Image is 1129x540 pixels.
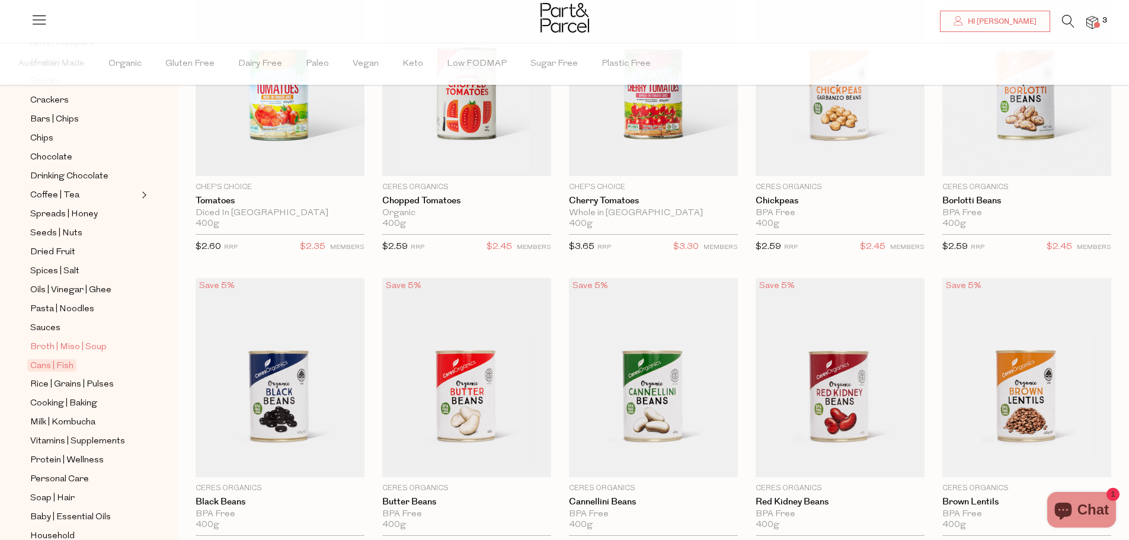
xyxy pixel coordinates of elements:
span: $3.30 [673,239,699,255]
a: Spices | Salt [30,264,138,279]
span: Crackers [30,94,69,108]
span: Dried Fruit [30,245,75,260]
a: Milk | Kombucha [30,415,138,430]
span: $2.35 [300,239,325,255]
span: Sauces [30,321,60,335]
span: Paleo [306,43,329,85]
a: Seeds | Nuts [30,226,138,241]
a: Dried Fruit [30,245,138,260]
span: Low FODMAP [447,43,507,85]
a: Borlotti Beans [942,196,1111,206]
img: Brown Lentils [942,278,1111,477]
span: Cans | Fish [27,359,76,372]
div: Diced In [GEOGRAPHIC_DATA] [196,208,364,219]
p: Ceres Organics [382,182,551,193]
span: Drinking Chocolate [30,170,108,184]
a: Pasta | Noodles [30,302,138,317]
img: Black Beans [196,278,364,477]
div: Save 5% [382,278,425,294]
a: Crackers [30,93,138,108]
span: Spreads | Honey [30,207,98,222]
span: $2.45 [1047,239,1072,255]
span: Pasta | Noodles [30,302,94,317]
a: Cherry Tomatoes [569,196,738,206]
a: Black Beans [196,497,364,507]
div: Whole in [GEOGRAPHIC_DATA] [569,208,738,219]
span: Keto [402,43,423,85]
span: Cooking | Baking [30,397,97,411]
a: 3 [1086,16,1098,28]
img: Part&Parcel [540,3,589,33]
a: Brown Lentils [942,497,1111,507]
small: MEMBERS [1077,244,1111,251]
a: Drinking Chocolate [30,169,138,184]
p: Ceres Organics [942,182,1111,193]
p: Ceres Organics [569,483,738,494]
span: 400g [756,219,779,229]
small: MEMBERS [517,244,551,251]
a: Chips [30,131,138,146]
a: Oils | Vinegar | Ghee [30,283,138,298]
a: Broth | Miso | Soup [30,340,138,354]
span: $2.45 [487,239,512,255]
div: BPA Free [382,509,551,520]
a: Soap | Hair [30,491,138,506]
a: Cooking | Baking [30,396,138,411]
small: MEMBERS [890,244,925,251]
span: 400g [942,219,966,229]
span: $2.59 [756,242,781,251]
small: RRP [411,244,424,251]
span: Bars | Chips [30,113,79,127]
small: RRP [597,244,611,251]
span: 400g [382,219,406,229]
span: Rice | Grains | Pulses [30,378,114,392]
small: RRP [971,244,984,251]
span: 3 [1099,15,1110,26]
p: Chef's Choice [569,182,738,193]
img: Cannellini Beans [569,278,738,477]
p: Ceres Organics [196,483,364,494]
inbox-online-store-chat: Shopify online store chat [1044,492,1120,531]
span: Spices | Salt [30,264,79,279]
span: Vegan [353,43,379,85]
a: Tomatoes [196,196,364,206]
small: RRP [784,244,798,251]
p: Ceres Organics [942,483,1111,494]
span: 400g [942,520,966,531]
a: Chocolate [30,150,138,165]
span: Organic [108,43,142,85]
span: $2.45 [860,239,885,255]
span: $2.60 [196,242,221,251]
button: Expand/Collapse Coffee | Tea [139,188,147,202]
div: BPA Free [942,208,1111,219]
span: Chocolate [30,151,72,165]
span: Protein | Wellness [30,453,104,468]
a: Protein | Wellness [30,453,138,468]
a: Sauces [30,321,138,335]
span: Dairy Free [238,43,282,85]
a: Bars | Chips [30,112,138,127]
img: Butter Beans [382,278,551,477]
a: Cans | Fish [30,359,138,373]
a: Rice | Grains | Pulses [30,377,138,392]
a: Butter Beans [382,497,551,507]
a: Red Kidney Beans [756,497,925,507]
span: Broth | Miso | Soup [30,340,107,354]
span: 400g [569,219,593,229]
div: Save 5% [196,278,238,294]
p: Ceres Organics [756,182,925,193]
div: Organic [382,208,551,219]
a: Spreads | Honey [30,207,138,222]
span: Gluten Free [165,43,215,85]
a: Chickpeas [756,196,925,206]
a: Coffee | Tea [30,188,138,203]
span: 400g [382,520,406,531]
div: BPA Free [756,509,925,520]
span: 400g [569,520,593,531]
span: Plastic Free [602,43,651,85]
div: BPA Free [569,509,738,520]
span: Sugar Free [530,43,578,85]
div: BPA Free [196,509,364,520]
span: Oils | Vinegar | Ghee [30,283,111,298]
p: Chef's Choice [196,182,364,193]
